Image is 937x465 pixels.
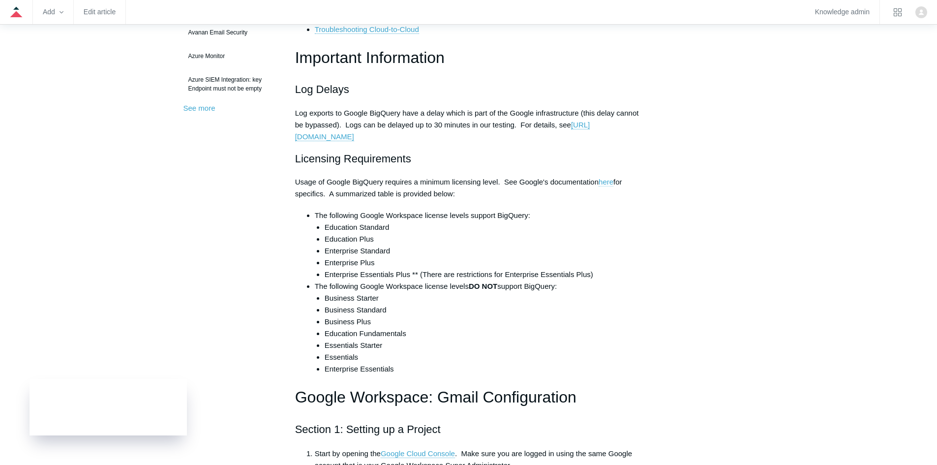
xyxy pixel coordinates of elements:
a: Azure Monitor [183,47,280,65]
p: Usage of Google BigQuery requires a minimum licensing level. See Google's documentation for speci... [295,176,642,200]
li: Business Standard [325,304,642,316]
li: Essentials Starter [325,340,642,351]
li: The following Google Workspace license levels support BigQuery: [315,280,642,375]
iframe: Todyl Status [30,379,187,435]
li: Enterprise Plus [325,257,642,269]
h1: Important Information [295,45,642,70]
a: [URL][DOMAIN_NAME] [295,121,590,141]
h2: Licensing Requirements [295,150,642,167]
zd-hc-trigger: Click your profile icon to open the profile menu [915,6,927,18]
a: here [599,178,613,186]
h2: Log Delays [295,81,642,98]
a: Knowledge admin [815,9,870,15]
p: Log exports to Google BigQuery have a delay which is part of the Google infrastructure (this dela... [295,107,642,143]
a: Avanan Email Security [183,23,280,42]
li: Business Starter [325,292,642,304]
li: Enterprise Essentials [325,363,642,375]
zd-hc-trigger: Add [43,9,63,15]
li: Education Fundamentals [325,328,642,340]
a: See more [183,104,215,112]
a: Azure SIEM Integration: key Endpoint must not be empty [183,70,280,98]
a: Edit article [84,9,116,15]
h1: Google Workspace: Gmail Configuration [295,385,642,410]
li: Enterprise Essentials Plus ** (There are restrictions for Enterprise Essentials Plus) [325,269,642,280]
h2: Section 1: Setting up a Project [295,421,642,438]
li: Education Plus [325,233,642,245]
a: Troubleshooting Cloud-to-Cloud [315,25,419,34]
li: Essentials [325,351,642,363]
li: Business Plus [325,316,642,328]
li: Education Standard [325,221,642,233]
a: Google Cloud Console [381,449,455,458]
img: user avatar [915,6,927,18]
li: The following Google Workspace license levels support BigQuery: [315,210,642,280]
li: Enterprise Standard [325,245,642,257]
strong: DO NOT [469,282,497,290]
